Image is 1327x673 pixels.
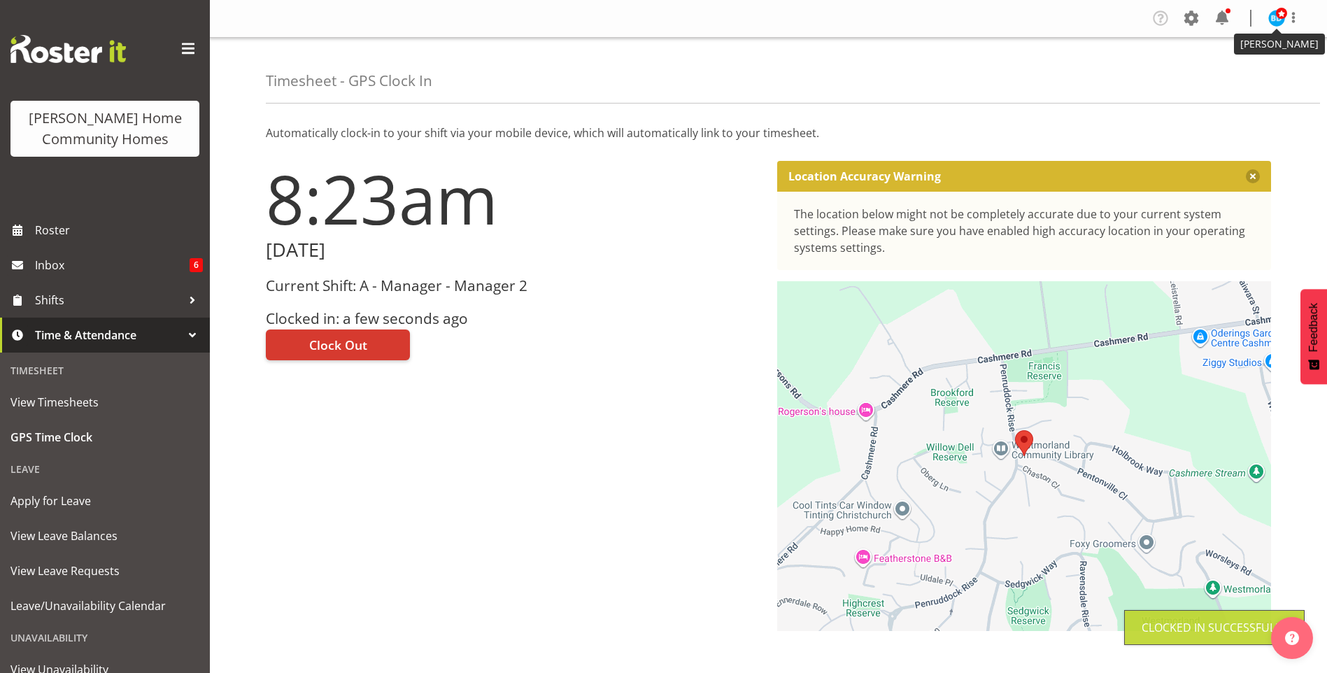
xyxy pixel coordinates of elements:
button: Feedback - Show survey [1300,289,1327,384]
div: [PERSON_NAME] Home Community Homes [24,108,185,150]
a: View Timesheets [3,385,206,420]
div: Clocked in Successfully [1142,619,1287,636]
img: help-xxl-2.png [1285,631,1299,645]
span: Feedback [1307,303,1320,352]
button: Close message [1246,169,1260,183]
a: GPS Time Clock [3,420,206,455]
h2: [DATE] [266,239,760,261]
span: View Leave Requests [10,560,199,581]
h4: Timesheet - GPS Clock In [266,73,432,89]
span: View Leave Balances [10,525,199,546]
span: Apply for Leave [10,490,199,511]
h3: Clocked in: a few seconds ago [266,311,760,327]
h1: 8:23am [266,161,760,236]
p: Automatically clock-in to your shift via your mobile device, which will automatically link to you... [266,125,1271,141]
div: Leave [3,455,206,483]
p: Location Accuracy Warning [788,169,941,183]
a: View Leave Requests [3,553,206,588]
div: The location below might not be completely accurate due to your current system settings. Please m... [794,206,1255,256]
a: View Leave Balances [3,518,206,553]
a: Leave/Unavailability Calendar [3,588,206,623]
span: Leave/Unavailability Calendar [10,595,199,616]
a: Apply for Leave [3,483,206,518]
span: View Timesheets [10,392,199,413]
span: Clock Out [309,336,367,354]
h3: Current Shift: A - Manager - Manager 2 [266,278,760,294]
span: Shifts [35,290,182,311]
span: Time & Attendance [35,325,182,346]
img: barbara-dunlop8515.jpg [1268,10,1285,27]
span: GPS Time Clock [10,427,199,448]
div: Unavailability [3,623,206,652]
span: Inbox [35,255,190,276]
img: Rosterit website logo [10,35,126,63]
div: Timesheet [3,356,206,385]
span: 6 [190,258,203,272]
span: Roster [35,220,203,241]
button: Clock Out [266,330,410,360]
